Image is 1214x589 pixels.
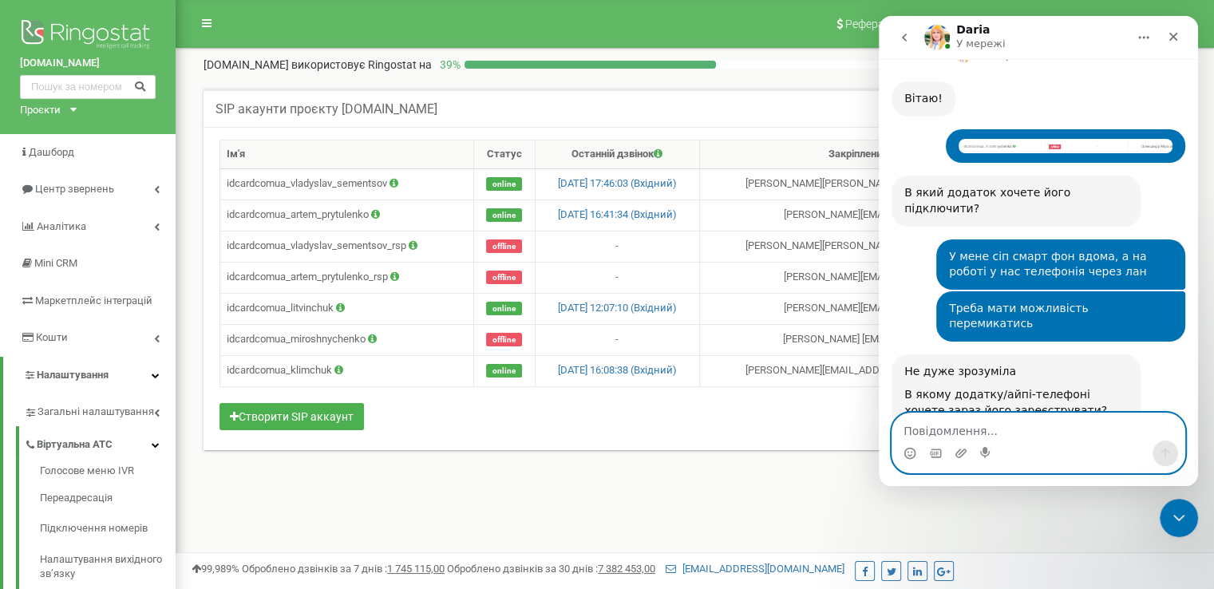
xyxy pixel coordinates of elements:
[220,262,474,293] td: idcardcomua_artem_prytulenko_rsp
[24,426,176,459] a: Віртуальна АТС
[699,293,1107,324] td: [PERSON_NAME] [EMAIL_ADDRESS][DOMAIN_NAME]
[220,355,474,386] td: idcardcomua_klimchuk
[20,75,156,99] input: Пошук за номером
[486,177,522,191] span: online
[35,183,114,195] span: Центр звернень
[535,262,699,293] td: -
[486,364,522,378] span: online
[220,140,474,169] th: Ім'я
[699,168,1107,200] td: [PERSON_NAME] [PERSON_NAME][EMAIL_ADDRESS][DOMAIN_NAME]
[486,208,522,222] span: online
[242,563,445,575] span: Оброблено дзвінків за 7 днів :
[38,405,154,420] span: Загальні налаштування
[192,563,239,575] span: 99,989%
[40,483,176,514] a: Переадресація
[387,563,445,575] u: 1 745 115,00
[699,262,1107,293] td: [PERSON_NAME] [EMAIL_ADDRESS][DOMAIN_NAME]
[37,437,113,453] span: Віртуальна АТС
[486,239,522,253] span: offline
[40,464,176,483] a: Голосове меню IVR
[699,231,1107,262] td: [PERSON_NAME] [PERSON_NAME][EMAIL_ADDRESS][DOMAIN_NAME]
[535,324,699,355] td: -
[36,331,68,343] span: Кошти
[220,200,474,231] td: idcardcomua_artem_prytulenko
[447,563,655,575] span: Оброблено дзвінків за 30 днів :
[34,257,77,269] span: Mini CRM
[598,563,655,575] u: 7 382 453,00
[558,208,677,220] a: [DATE] 16:41:34 (Вхідний)
[20,56,156,71] a: [DOMAIN_NAME]
[220,231,474,262] td: idcardcomua_vladyslav_sementsov_rsp
[558,302,677,314] a: [DATE] 12:07:10 (Вхідний)
[558,177,677,189] a: [DATE] 17:46:03 (Вхідний)
[486,302,522,315] span: online
[486,333,522,346] span: offline
[486,271,522,284] span: offline
[432,57,465,73] p: 39 %
[879,16,1198,486] iframe: Intercom live chat
[20,16,156,56] img: Ringostat logo
[3,357,176,394] a: Налаштування
[35,294,152,306] span: Маркетплейс інтеграцій
[535,140,699,169] th: Останній дзвінок
[216,102,437,117] h5: SIP акаунти проєкту [DOMAIN_NAME]
[291,58,432,71] span: використовує Ringostat на
[535,231,699,262] td: -
[20,103,61,118] div: Проєкти
[40,513,176,544] a: Підключення номерів
[699,140,1107,169] th: Закріплений за співробітником
[699,200,1107,231] td: [PERSON_NAME] [EMAIL_ADDRESS][DOMAIN_NAME]
[219,403,364,430] button: Створити SIP аккаунт
[473,140,535,169] th: Статус
[24,393,176,426] a: Загальні налаштування
[845,18,963,30] span: Реферальна програма
[220,293,474,324] td: idcardcomua_litvinchuk
[558,364,677,376] a: [DATE] 16:08:38 (Вхідний)
[699,355,1107,386] td: [PERSON_NAME] [EMAIL_ADDRESS][PERSON_NAME][DOMAIN_NAME]
[1160,499,1198,537] iframe: Intercom live chat
[699,324,1107,355] td: [PERSON_NAME] [EMAIL_ADDRESS][DOMAIN_NAME]
[29,146,74,158] span: Дашборд
[37,220,86,232] span: Аналiтика
[204,57,432,73] p: [DOMAIN_NAME]
[220,324,474,355] td: idcardcomua_miroshnychenko
[220,168,474,200] td: idcardcomua_vladyslav_sementsov
[37,369,109,381] span: Налаштування
[666,563,844,575] a: [EMAIL_ADDRESS][DOMAIN_NAME]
